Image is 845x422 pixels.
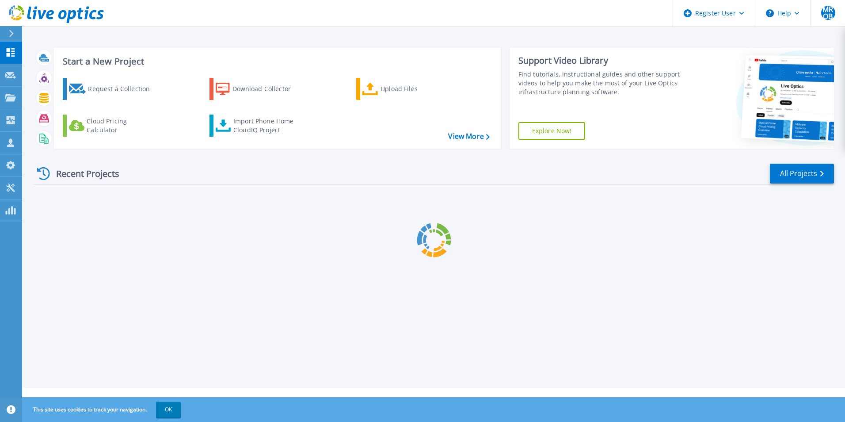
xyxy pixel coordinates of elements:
[448,132,489,141] a: View More
[34,163,131,184] div: Recent Projects
[518,70,684,96] div: Find tutorials, instructional guides and other support videos to help you make the most of your L...
[88,80,159,98] div: Request a Collection
[63,57,489,66] h3: Start a New Project
[232,80,303,98] div: Download Collector
[209,78,308,100] a: Download Collector
[770,164,834,184] a: All Projects
[24,402,181,418] span: This site uses cookies to track your navigation.
[821,6,835,20] span: MROB
[233,117,302,134] div: Import Phone Home CloudIQ Project
[518,55,684,66] div: Support Video Library
[356,78,455,100] a: Upload Files
[63,78,161,100] a: Request a Collection
[381,80,451,98] div: Upload Files
[87,117,157,134] div: Cloud Pricing Calculator
[156,402,181,418] button: OK
[518,122,586,140] a: Explore Now!
[63,115,161,137] a: Cloud Pricing Calculator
